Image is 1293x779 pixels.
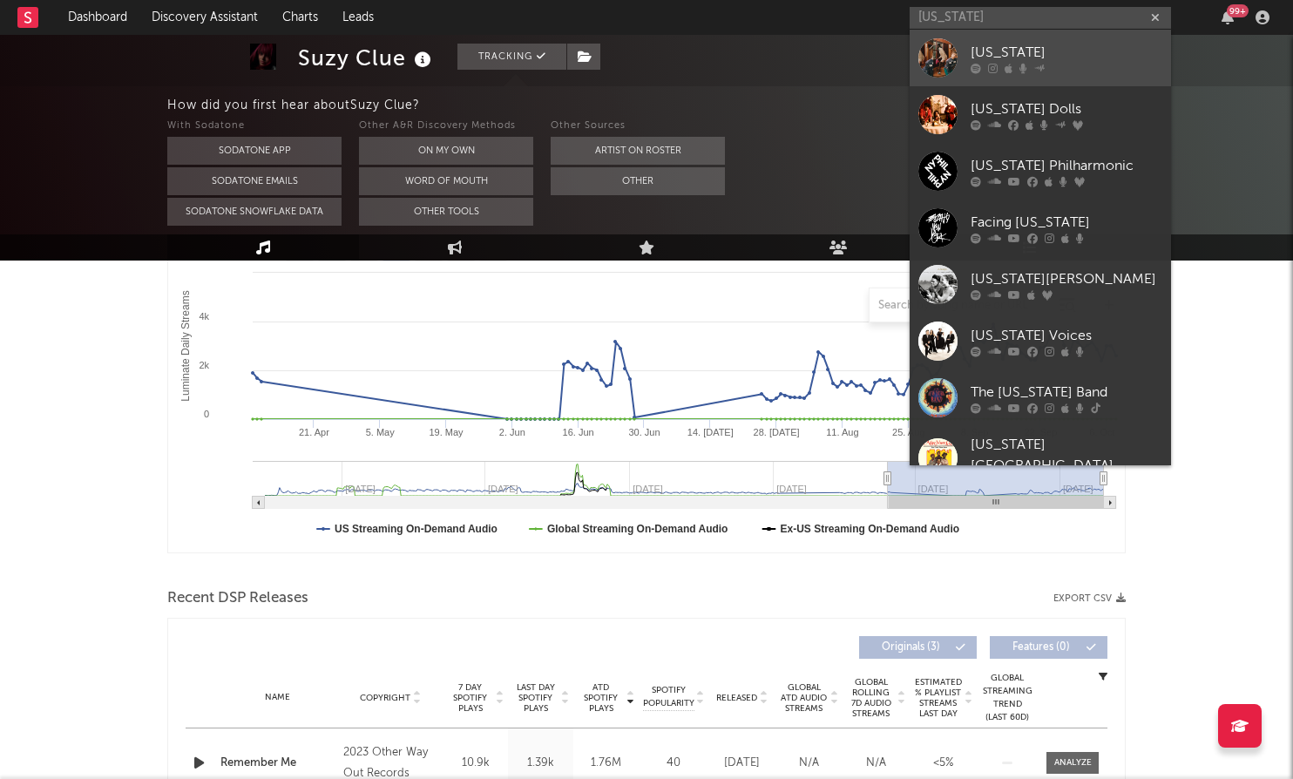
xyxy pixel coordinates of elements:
div: <5% [914,755,972,772]
button: Artist on Roster [551,137,725,165]
div: 10.9k [447,755,504,772]
a: [US_STATE][PERSON_NAME] [910,256,1171,313]
a: [US_STATE] Dolls [910,86,1171,143]
text: Global Streaming On-Demand Audio [547,523,728,535]
span: 7 Day Spotify Plays [447,682,493,714]
a: Facing [US_STATE] [910,200,1171,256]
text: Ex-US Streaming On-Demand Audio [781,523,960,535]
svg: Luminate Daily Consumption [168,204,1125,552]
span: ATD Spotify Plays [578,682,624,714]
span: Originals ( 3 ) [870,642,951,653]
div: Other Sources [551,116,725,137]
text: 19. May [429,427,464,437]
button: Other [551,167,725,195]
button: Sodatone Emails [167,167,342,195]
text: 2. Jun [499,427,525,437]
button: Export CSV [1053,593,1126,604]
div: N/A [847,755,905,772]
text: US Streaming On-Demand Audio [335,523,498,535]
button: On My Own [359,137,533,165]
div: Facing [US_STATE] [971,212,1162,233]
span: Released [716,693,757,703]
input: Search by song name or URL [870,299,1053,313]
div: [US_STATE][PERSON_NAME] [971,268,1162,289]
div: 1.39k [512,755,569,772]
span: Last Day Spotify Plays [512,682,558,714]
div: Name [220,691,335,704]
a: [US_STATE] [910,30,1171,86]
a: The [US_STATE] Band [910,369,1171,426]
span: Estimated % Playlist Streams Last Day [914,677,962,719]
a: [US_STATE][GEOGRAPHIC_DATA] [910,426,1171,496]
div: [US_STATE] Philharmonic [971,155,1162,176]
div: Global Streaming Trend (Last 60D) [981,672,1033,724]
div: 99 + [1227,4,1249,17]
input: Search for artists [910,7,1171,29]
text: 28. [DATE] [754,427,800,437]
span: Global ATD Audio Streams [780,682,828,714]
div: 40 [643,755,704,772]
span: Global Rolling 7D Audio Streams [847,677,895,719]
div: [US_STATE] Dolls [971,98,1162,119]
button: Other Tools [359,198,533,226]
div: Other A&R Discovery Methods [359,116,533,137]
button: Tracking [457,44,566,70]
div: N/A [780,755,838,772]
div: The [US_STATE] Band [971,382,1162,403]
div: How did you first hear about Suzy Clue ? [167,95,1293,116]
text: 30. Jun [628,427,660,437]
text: 11. Aug [826,427,858,437]
a: Remember Me [220,755,335,772]
a: [US_STATE] Voices [910,313,1171,369]
span: Copyright [360,693,410,703]
button: Word Of Mouth [359,167,533,195]
span: Recent DSP Releases [167,588,308,609]
div: Suzy Clue [298,44,436,72]
span: Features ( 0 ) [1001,642,1081,653]
button: Features(0) [990,636,1107,659]
text: 16. Jun [563,427,594,437]
div: [US_STATE] Voices [971,325,1162,346]
div: 1.76M [578,755,634,772]
div: With Sodatone [167,116,342,137]
text: 14. [DATE] [687,427,734,437]
button: Sodatone App [167,137,342,165]
div: [US_STATE][GEOGRAPHIC_DATA] [971,435,1162,477]
button: Originals(3) [859,636,977,659]
div: [DATE] [713,755,771,772]
text: Luminate Daily Streams [179,290,192,401]
text: 5. May [366,427,396,437]
a: [US_STATE] Philharmonic [910,143,1171,200]
text: 0 [204,409,209,419]
text: 2k [199,360,209,370]
div: [US_STATE] [971,42,1162,63]
text: 21. Apr [299,427,329,437]
text: 25. Aug [892,427,924,437]
span: Spotify Popularity [643,684,694,710]
button: Sodatone Snowflake Data [167,198,342,226]
button: 99+ [1222,10,1234,24]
